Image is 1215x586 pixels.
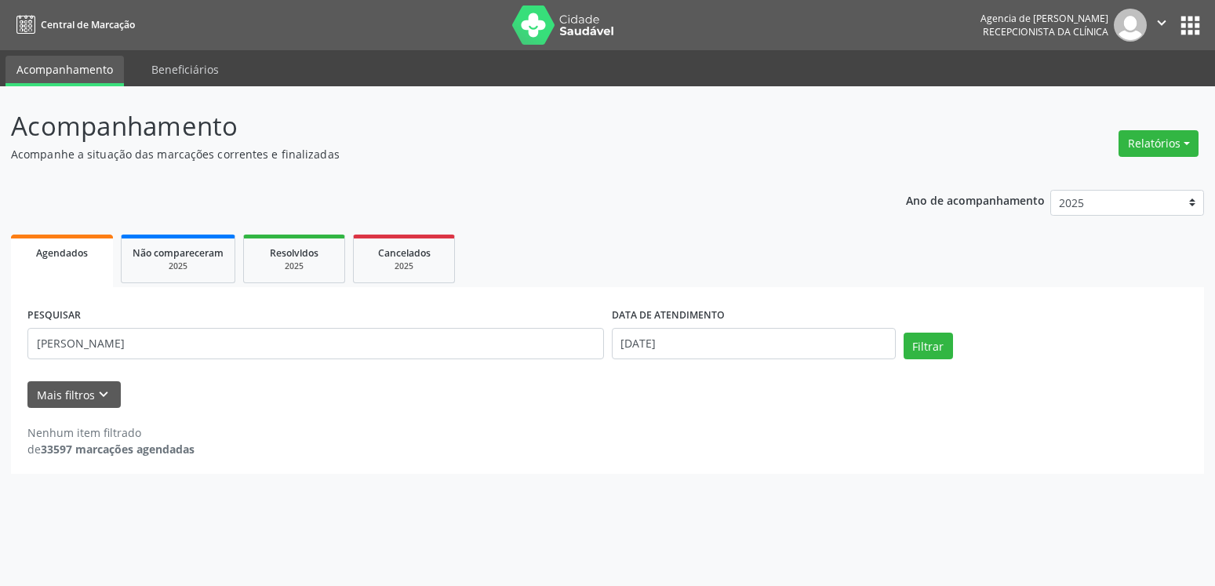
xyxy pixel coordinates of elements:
[983,25,1108,38] span: Recepcionista da clínica
[27,381,121,409] button: Mais filtroskeyboard_arrow_down
[36,246,88,260] span: Agendados
[11,12,135,38] a: Central de Marcação
[980,12,1108,25] div: Agencia de [PERSON_NAME]
[1114,9,1147,42] img: img
[1153,14,1170,31] i: 
[904,333,953,359] button: Filtrar
[27,304,81,328] label: PESQUISAR
[1119,130,1199,157] button: Relatórios
[255,260,333,272] div: 2025
[270,246,318,260] span: Resolvidos
[133,260,224,272] div: 2025
[906,190,1045,209] p: Ano de acompanhamento
[1177,12,1204,39] button: apps
[95,386,112,403] i: keyboard_arrow_down
[27,328,604,359] input: Nome, código do beneficiário ou CPF
[612,328,896,359] input: Selecione um intervalo
[27,424,195,441] div: Nenhum item filtrado
[41,18,135,31] span: Central de Marcação
[1147,9,1177,42] button: 
[11,146,846,162] p: Acompanhe a situação das marcações correntes e finalizadas
[612,304,725,328] label: DATA DE ATENDIMENTO
[27,441,195,457] div: de
[140,56,230,83] a: Beneficiários
[11,107,846,146] p: Acompanhamento
[5,56,124,86] a: Acompanhamento
[378,246,431,260] span: Cancelados
[365,260,443,272] div: 2025
[41,442,195,457] strong: 33597 marcações agendadas
[133,246,224,260] span: Não compareceram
